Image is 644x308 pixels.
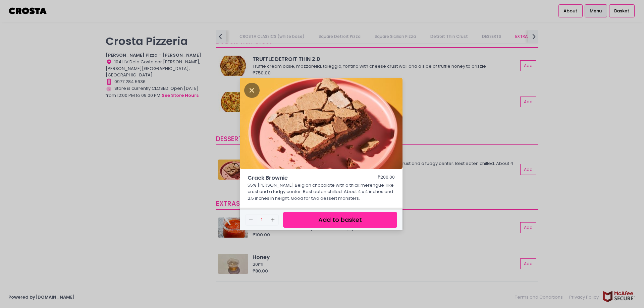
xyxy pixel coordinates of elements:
[240,78,402,169] img: Crack Brownie
[378,174,395,182] div: ₱200.00
[248,182,395,202] p: 55% [PERSON_NAME] Belgian chocolate with a thick merengue-like crust and a fudgy center. Best eat...
[244,86,260,93] button: Close
[283,212,397,228] button: Add to basket
[248,174,358,182] span: Crack Brownie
